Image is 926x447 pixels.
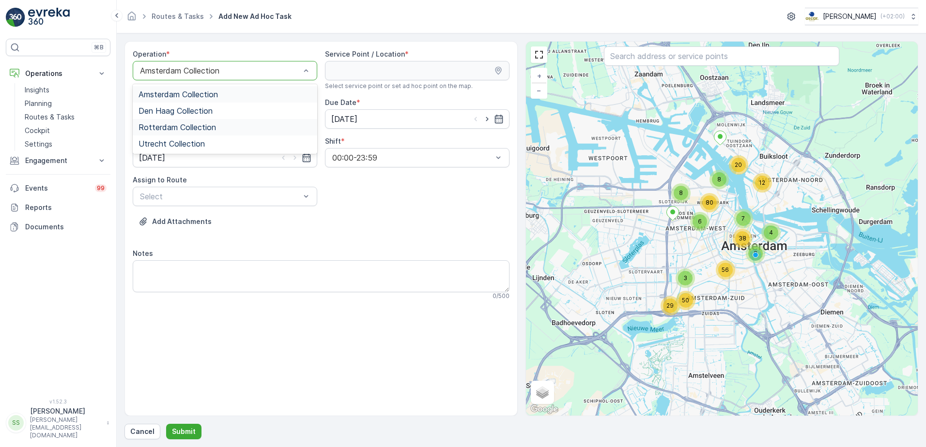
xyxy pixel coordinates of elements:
[6,406,110,439] button: SS[PERSON_NAME][PERSON_NAME][EMAIL_ADDRESS][DOMAIN_NAME]
[216,12,293,21] span: Add New Ad Hoc Task
[679,189,683,196] span: 8
[6,399,110,404] span: v 1.52.3
[140,191,300,202] p: Select
[152,217,212,226] p: Add Attachments
[166,424,201,439] button: Submit
[30,406,102,416] p: [PERSON_NAME]
[753,173,772,193] div: 12
[717,176,721,183] span: 8
[532,69,546,83] a: Zoom In
[746,244,765,263] div: 8
[666,302,674,309] span: 29
[325,137,341,145] label: Shift
[97,184,105,192] p: 99
[676,268,695,288] div: 3
[152,12,204,20] a: Routes & Tasks
[124,424,160,439] button: Cancel
[133,214,217,229] button: Upload File
[172,427,196,436] p: Submit
[676,291,695,310] div: 50
[661,296,680,315] div: 29
[735,161,742,168] span: 20
[25,139,52,149] p: Settings
[716,260,735,280] div: 56
[25,85,49,95] p: Insights
[6,151,110,170] button: Engagement
[537,72,541,80] span: +
[133,50,166,58] label: Operation
[532,382,553,403] a: Layers
[722,266,729,273] span: 56
[754,250,757,257] span: 8
[21,137,110,151] a: Settings
[741,215,745,222] span: 7
[671,183,691,203] div: 8
[6,8,25,27] img: logo
[700,193,719,212] div: 80
[706,199,713,206] span: 80
[30,416,102,439] p: [PERSON_NAME][EMAIL_ADDRESS][DOMAIN_NAME]
[25,156,91,165] p: Engagement
[532,47,546,62] a: View Fullscreen
[729,155,748,175] div: 20
[21,97,110,110] a: Planning
[130,427,154,436] p: Cancel
[25,222,107,232] p: Documents
[528,403,560,416] a: Open this area in Google Maps (opens a new window)
[528,403,560,416] img: Google
[139,90,218,99] span: Amsterdam Collection
[532,83,546,98] a: Zoom Out
[25,183,89,193] p: Events
[94,44,104,51] p: ⌘B
[805,11,819,22] img: basis-logo_rgb2x.png
[139,123,216,132] span: Rotterdam Collection
[25,203,107,212] p: Reports
[139,139,205,148] span: Utrecht Collection
[325,82,473,90] span: Select service point or set ad hoc point on the map.
[690,212,710,231] div: 6
[8,415,24,431] div: SS
[325,50,405,58] label: Service Point / Location
[139,106,213,115] span: Den Haag Collection
[698,218,702,225] span: 6
[739,235,746,242] span: 38
[733,229,752,248] div: 38
[682,297,689,304] span: 50
[25,99,52,108] p: Planning
[823,12,877,21] p: [PERSON_NAME]
[493,292,509,300] p: 0 / 500
[683,274,687,282] span: 3
[6,64,110,83] button: Operations
[710,170,729,189] div: 8
[325,109,509,129] input: dd/mm/yyyy
[325,98,356,106] label: Due Date
[25,112,75,122] p: Routes & Tasks
[537,86,541,94] span: −
[21,110,110,124] a: Routes & Tasks
[769,229,773,236] span: 4
[28,8,70,27] img: logo_light-DOdMpM7g.png
[126,15,137,23] a: Homepage
[133,148,317,167] input: dd/mm/yyyy
[880,13,905,20] p: ( +02:00 )
[6,179,110,198] a: Events99
[759,179,765,186] span: 12
[25,126,50,135] p: Cockpit
[6,217,110,237] a: Documents
[133,176,187,184] label: Assign to Route
[604,46,839,66] input: Search address or service points
[21,83,110,97] a: Insights
[21,124,110,137] a: Cockpit
[761,223,781,242] div: 4
[805,8,918,25] button: [PERSON_NAME](+02:00)
[25,69,91,78] p: Operations
[133,249,153,257] label: Notes
[734,209,753,228] div: 7
[6,198,110,217] a: Reports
